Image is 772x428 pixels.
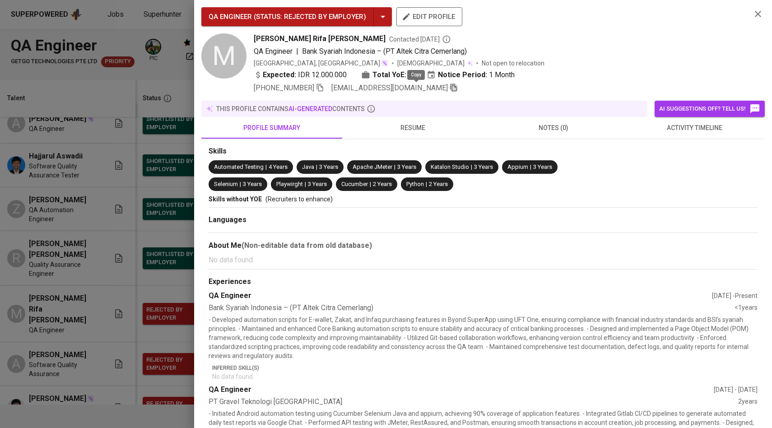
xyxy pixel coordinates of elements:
div: Experiences [209,277,758,287]
p: Inferred Skill(s) [212,364,758,372]
span: [PHONE_NUMBER] [254,84,314,92]
span: | [316,163,317,172]
span: notes (0) [488,122,619,134]
span: 4 Years [269,163,288,170]
span: 3 [408,70,412,80]
span: | [370,180,371,189]
div: PT Gravel Teknologi [GEOGRAPHIC_DATA] [209,397,738,407]
span: Automated Testing [214,163,264,170]
span: Cucumber [341,181,368,187]
span: QA ENGINEER [209,13,252,21]
span: 3 Years [474,163,493,170]
span: Selenium [214,181,238,187]
div: <1 years [735,303,758,313]
span: 3 Years [397,163,416,170]
span: AI suggestions off? Tell us! [659,103,760,114]
span: | [530,163,531,172]
div: M [201,33,246,79]
span: 2 Years [373,181,392,187]
span: QA Engineer [254,47,293,56]
div: IDR 12.000.000 [254,70,347,80]
b: Notice Period: [438,70,487,80]
span: 2 Years [429,181,448,187]
span: | [296,46,298,57]
span: activity timeline [629,122,759,134]
span: Python [406,181,424,187]
span: (Recruiters to enhance) [265,195,333,203]
span: | [240,180,241,189]
p: No data found. [209,255,758,265]
button: edit profile [396,7,462,26]
span: resume [348,122,478,134]
div: QA Engineer [209,291,712,301]
button: QA ENGINEER (STATUS: Rejected by Employer) [201,7,392,26]
span: Java [302,163,314,170]
div: Bank Syariah Indonesia – (PT Altek Citra Cemerlang) [209,303,735,313]
span: [PERSON_NAME] Rifa [PERSON_NAME] [254,33,386,44]
span: 3 Years [533,163,552,170]
div: [GEOGRAPHIC_DATA], [GEOGRAPHIC_DATA] [254,59,388,68]
div: 1 Month [427,70,515,80]
img: magic_wand.svg [381,60,388,67]
span: | [305,180,306,189]
span: | [471,163,472,172]
div: About Me [209,240,758,251]
span: edit profile [404,11,455,23]
span: Appium [507,163,528,170]
span: | [426,180,427,189]
button: AI suggestions off? Tell us! [655,101,765,117]
b: Expected: [263,70,296,80]
span: profile summary [207,122,337,134]
span: 3 Years [308,181,327,187]
span: ( STATUS : Rejected by Employer ) [254,13,366,21]
span: [DEMOGRAPHIC_DATA] [397,59,466,68]
span: [EMAIL_ADDRESS][DOMAIN_NAME] [331,84,448,92]
span: Contacted [DATE] [389,35,451,44]
span: Playwirght [276,181,303,187]
div: 2 years [738,397,758,407]
b: (Non-editable data from old database) [242,241,372,250]
div: [DATE] - [DATE] [714,385,758,394]
span: 3 Years [243,181,262,187]
span: Katalon Studio [431,163,469,170]
a: edit profile [396,13,462,20]
p: this profile contains contents [216,104,365,113]
svg: By Batam recruiter [442,35,451,44]
p: No data found. [212,372,758,381]
span: | [394,163,395,172]
span: 3 Years [319,163,338,170]
p: Not open to relocation [482,59,544,68]
span: Apache JMeter [353,163,392,170]
span: | [265,163,267,172]
b: Total YoE: [372,70,406,80]
span: Skills without YOE [209,195,262,203]
span: Bank Syariah Indonesia – (PT Altek Citra Cemerlang) [302,47,467,56]
div: QA Engineer [209,385,714,395]
p: - Developed automation scripts for E-wallet, Zakat, and Infaq purchasing features in Byond SuperA... [209,315,758,360]
div: Languages [209,215,758,225]
div: [DATE] - Present [712,291,758,300]
div: Skills [209,146,758,157]
span: AI-generated [288,105,332,112]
